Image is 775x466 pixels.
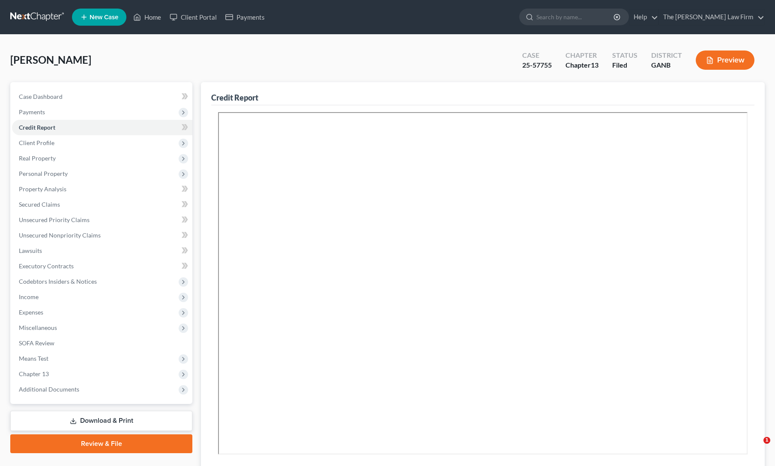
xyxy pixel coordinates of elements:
span: Income [19,293,39,300]
span: Expenses [19,309,43,316]
a: Review & File [10,434,192,453]
span: Chapter 13 [19,370,49,377]
div: 25-57755 [522,60,552,70]
a: The [PERSON_NAME] Law Firm [659,9,764,25]
a: Unsecured Priority Claims [12,212,192,228]
span: Additional Documents [19,386,79,393]
span: Means Test [19,355,48,362]
span: Secured Claims [19,201,60,208]
div: Credit Report [211,92,258,103]
span: Property Analysis [19,185,66,193]
a: Secured Claims [12,197,192,212]
a: Client Portal [165,9,221,25]
span: SOFA Review [19,339,54,347]
span: Personal Property [19,170,68,177]
a: Credit Report [12,120,192,135]
span: Unsecured Priority Claims [19,216,90,223]
span: Real Property [19,154,56,162]
span: Lawsuits [19,247,42,254]
div: Chapter [566,60,598,70]
a: Case Dashboard [12,89,192,104]
iframe: Intercom live chat [746,437,766,457]
a: Payments [221,9,269,25]
span: Miscellaneous [19,324,57,331]
a: Download & Print [10,411,192,431]
div: Filed [612,60,637,70]
span: 13 [591,61,598,69]
a: Property Analysis [12,181,192,197]
div: GANB [651,60,682,70]
button: Preview [696,50,754,70]
a: Home [129,9,165,25]
span: Client Profile [19,139,54,146]
span: New Case [90,14,118,21]
a: Executory Contracts [12,258,192,274]
a: Help [629,9,658,25]
span: Payments [19,108,45,116]
span: 1 [763,437,770,444]
a: Unsecured Nonpriority Claims [12,228,192,243]
div: Case [522,50,552,60]
div: District [651,50,682,60]
span: Codebtors Insiders & Notices [19,278,97,285]
a: Lawsuits [12,243,192,258]
span: Executory Contracts [19,262,74,270]
input: Search by name... [536,9,615,25]
a: SOFA Review [12,335,192,351]
div: Chapter [566,50,598,60]
span: [PERSON_NAME] [10,53,91,66]
span: Case Dashboard [19,93,63,100]
span: Unsecured Nonpriority Claims [19,232,101,239]
div: Status [612,50,637,60]
span: Credit Report [19,124,55,131]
